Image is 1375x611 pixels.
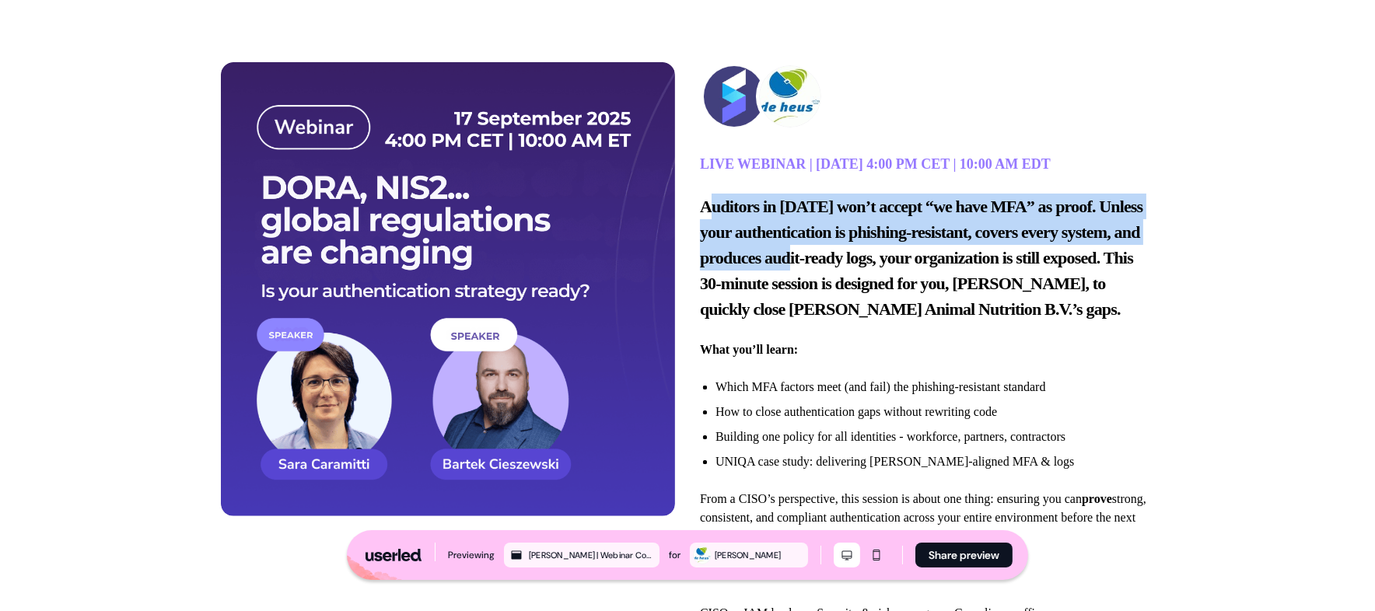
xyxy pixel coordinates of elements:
p: From a CISO’s perspective, this session is about one thing: ensuring you can strong, consistent, ... [700,490,1154,546]
button: Mobile mode [863,543,890,567]
p: UNIQA case study: delivering [PERSON_NAME]-aligned MFA & logs [715,455,1074,468]
strong: prove [1082,492,1112,505]
p: Building one policy for all identities - workforce, partners, contractors [715,430,1065,443]
button: Desktop mode [834,543,860,567]
button: Share preview [915,543,1013,567]
span: Auditors in [DATE] won’t accept “we have MFA” as proof. Unless your authentication is phishing-re... [700,197,1142,319]
p: Which MFA factors meet (and fail) the phishing-resistant standard [715,380,1045,393]
div: for [669,547,681,563]
strong: LIVE WEBINAR | [DATE] 4:00 PM CET | 10:00 AM EDT [700,156,1051,172]
p: How to close authentication gaps without rewriting code [715,405,997,418]
div: [PERSON_NAME] [715,548,805,562]
div: [PERSON_NAME] | Webinar Compliance [529,548,656,562]
div: Previewing [448,547,495,563]
strong: What you’ll learn: [700,343,798,356]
